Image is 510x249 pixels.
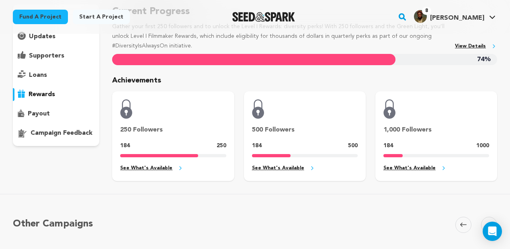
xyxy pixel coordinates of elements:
div: Eddie M.'s Profile [414,10,484,23]
p: loans [29,70,47,80]
p: 500 Followers [252,125,358,135]
a: View Details [455,42,497,51]
p: 250 Followers [120,125,226,135]
p: supporters [29,51,64,61]
span: Eddie M.'s Profile [412,8,497,25]
button: supporters [13,49,99,62]
p: 1,000 Followers [383,125,489,135]
a: See What's Available [120,164,226,173]
p: updates [29,32,55,41]
p: Achievements [112,75,497,86]
p: payout [28,109,50,119]
span: 8 [422,7,431,15]
span: 74% [477,54,491,66]
p: 1000 [476,141,489,151]
button: payout [13,107,99,120]
h5: Other Campaigns [13,217,93,231]
a: Start a project [73,10,130,24]
p: 184 [120,141,130,151]
a: See What's Available [252,164,358,173]
a: Eddie M.'s Profile [412,8,497,23]
p: 184 [252,141,262,151]
button: loans [13,69,99,82]
p: 250 [217,141,226,151]
a: Seed&Spark Homepage [232,12,295,22]
p: 500 [348,141,358,151]
span: [PERSON_NAME] [430,15,484,21]
p: rewards [29,90,55,99]
img: Seed&Spark Logo Dark Mode [232,12,295,22]
button: rewards [13,88,99,101]
img: a45a783068b57a3f.jpg [414,10,427,23]
button: updates [13,30,99,43]
p: campaign feedback [31,128,92,138]
a: Fund a project [13,10,68,24]
button: campaign feedback [13,127,99,140]
a: See What's Available [383,164,489,173]
p: 184 [383,141,393,151]
p: Gather your first 250 followers and to unlock the Level I Rewards: diversity perks! With 250 foll... [112,22,449,51]
div: Open Intercom Messenger [483,222,502,241]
